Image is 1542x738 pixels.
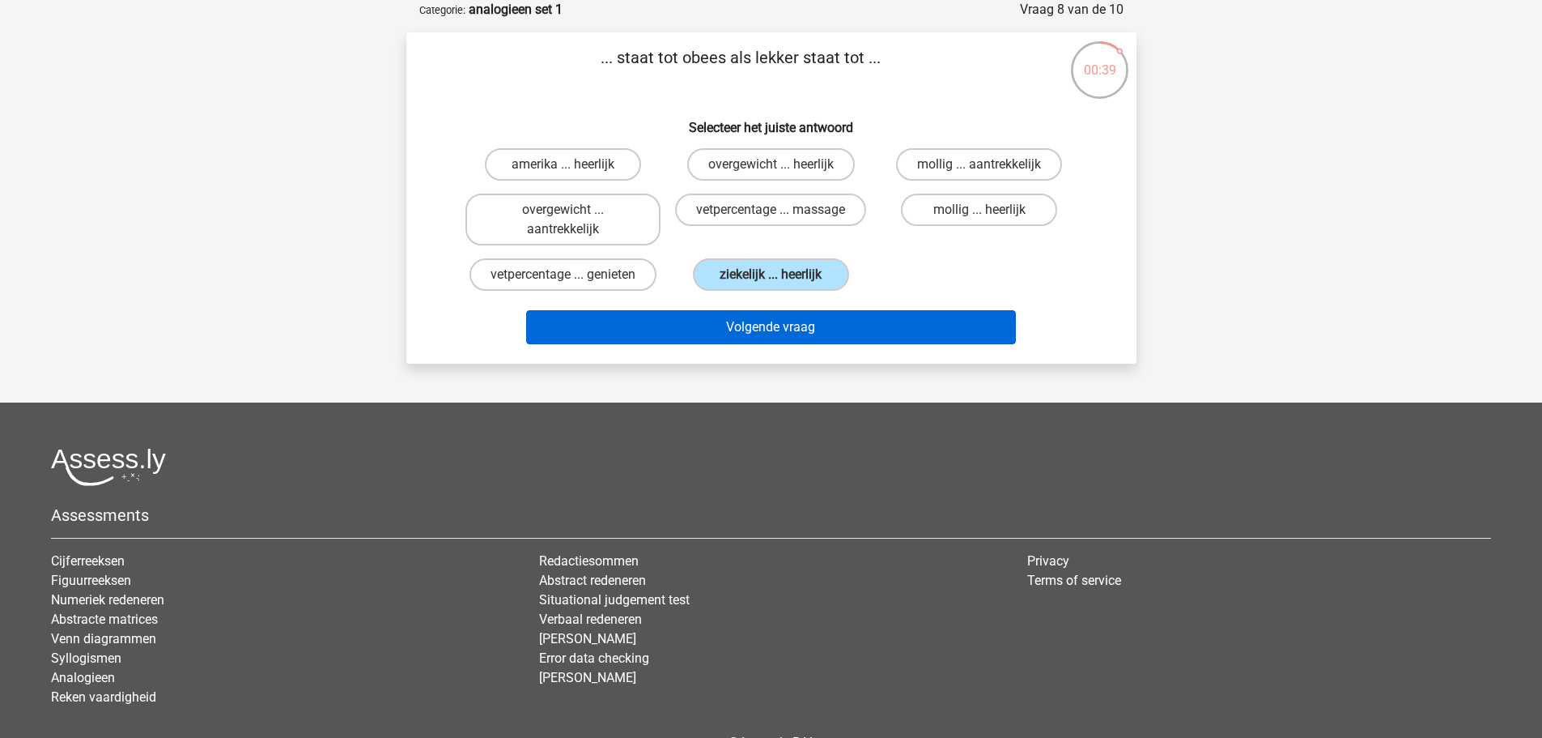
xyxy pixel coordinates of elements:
a: Privacy [1027,553,1069,569]
h6: Selecteer het juiste antwoord [432,107,1111,135]
small: Categorie: [419,4,465,16]
a: Abstracte matrices [51,612,158,627]
a: Error data checking [539,651,649,666]
a: Cijferreeksen [51,553,125,569]
a: Numeriek redeneren [51,592,164,608]
label: mollig ... aantrekkelijk [896,148,1062,181]
button: Volgende vraag [526,310,1016,344]
strong: analogieen set 1 [469,2,563,17]
a: Situational judgement test [539,592,690,608]
label: vetpercentage ... genieten [469,258,656,291]
a: Figuurreeksen [51,573,131,588]
label: overgewicht ... aantrekkelijk [465,194,661,245]
a: Syllogismen [51,651,121,666]
h5: Assessments [51,506,1491,525]
label: overgewicht ... heerlijk [687,148,855,181]
a: Reken vaardigheid [51,689,156,705]
a: [PERSON_NAME] [539,631,636,646]
p: ... staat tot obees als lekker staat tot ... [432,45,1050,94]
label: mollig ... heerlijk [901,194,1057,226]
a: Analogieen [51,670,115,685]
label: vetpercentage ... massage [675,194,866,226]
a: Terms of service [1027,573,1121,588]
label: ziekelijk ... heerlijk [693,258,849,291]
img: Assessly logo [51,448,166,486]
a: Redactiesommen [539,553,639,569]
a: [PERSON_NAME] [539,670,636,685]
div: 00:39 [1069,40,1130,80]
label: amerika ... heerlijk [485,148,641,181]
a: Verbaal redeneren [539,612,642,627]
a: Venn diagrammen [51,631,156,646]
a: Abstract redeneren [539,573,646,588]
